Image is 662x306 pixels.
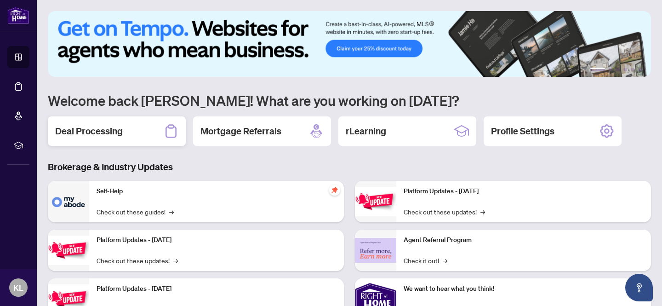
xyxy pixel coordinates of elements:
[623,68,627,71] button: 4
[443,255,447,266] span: →
[355,238,396,263] img: Agent Referral Program
[48,11,651,77] img: Slide 0
[48,181,89,222] img: Self-Help
[173,255,178,266] span: →
[97,207,174,217] a: Check out these guides!→
[169,207,174,217] span: →
[491,125,554,138] h2: Profile Settings
[404,284,644,294] p: We want to hear what you think!
[97,186,337,196] p: Self-Help
[97,235,337,245] p: Platform Updates - [DATE]
[346,125,386,138] h2: rLearning
[97,255,178,266] a: Check out these updates!→
[404,186,644,196] p: Platform Updates - [DATE]
[13,281,23,294] span: KL
[404,255,447,266] a: Check it out!→
[48,161,651,173] h3: Brokerage & Industry Updates
[590,68,605,71] button: 1
[625,274,653,301] button: Open asap
[48,236,89,265] img: Platform Updates - September 16, 2025
[638,68,642,71] button: 6
[404,207,485,217] a: Check out these updates!→
[631,68,634,71] button: 5
[97,284,337,294] p: Platform Updates - [DATE]
[329,185,340,196] span: pushpin
[404,235,644,245] p: Agent Referral Program
[616,68,620,71] button: 3
[48,92,651,109] h1: Welcome back [PERSON_NAME]! What are you working on [DATE]?
[355,187,396,216] img: Platform Updates - June 23, 2025
[609,68,612,71] button: 2
[55,125,123,138] h2: Deal Processing
[480,207,485,217] span: →
[7,7,29,24] img: logo
[200,125,281,138] h2: Mortgage Referrals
